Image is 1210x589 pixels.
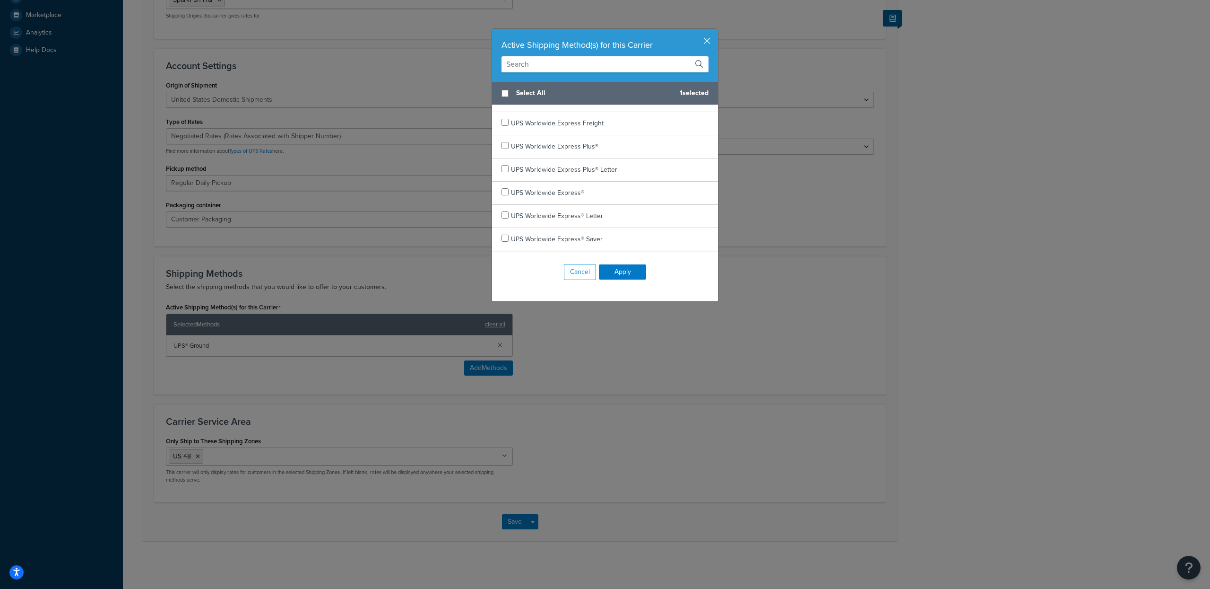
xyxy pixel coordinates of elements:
span: UPS Worldwide Express Plus® Letter [511,165,617,175]
div: Active Shipping Method(s) for this Carrier [501,38,709,52]
button: Apply [599,264,646,280]
span: UPS Worldwide Express Freight [511,118,604,128]
span: UPS Worldwide Express® [511,188,584,198]
span: Select All [516,87,672,100]
span: UPS Worldwide Express Plus® [511,141,598,151]
button: Cancel [564,264,596,280]
div: 1 selected [492,82,718,105]
span: UPS Worldwide Express® Saver [511,234,603,244]
input: Search [501,56,709,72]
span: UPS Worldwide Express® Letter [511,211,603,221]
